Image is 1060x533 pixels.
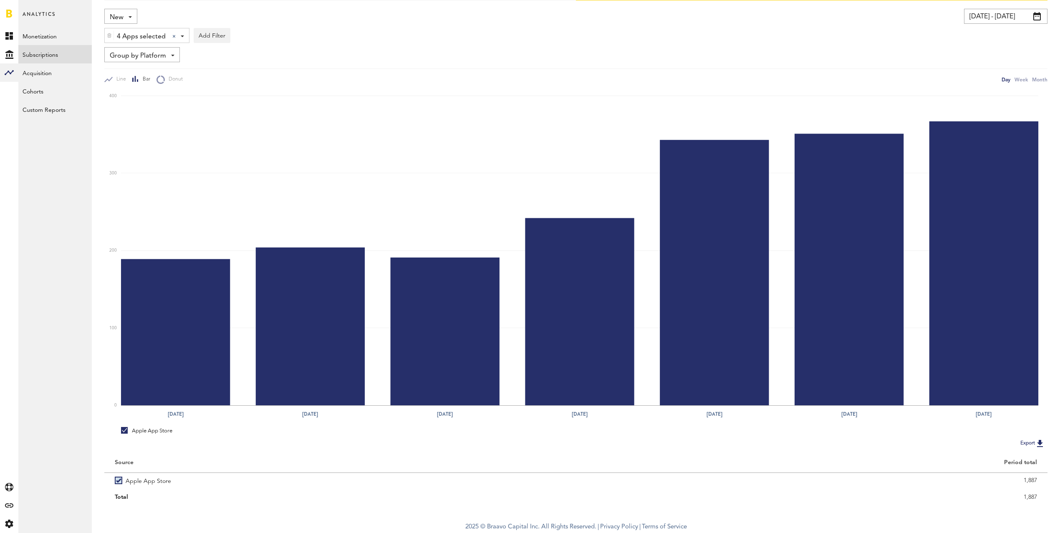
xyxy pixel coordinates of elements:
span: Support [18,6,48,13]
a: Acquisition [18,63,92,82]
span: Bar [139,76,150,83]
text: [DATE] [168,410,184,418]
text: [DATE] [303,410,318,418]
div: Clear [172,35,176,38]
text: 300 [109,171,117,175]
a: Custom Reports [18,100,92,119]
div: Delete [105,28,114,43]
div: Source [115,459,134,466]
a: Terms of Service [642,524,687,530]
span: Analytics [23,9,56,27]
span: Apple App Store [126,473,171,488]
div: 1,887 [586,474,1037,487]
text: [DATE] [572,410,588,418]
text: 0 [114,404,117,408]
img: Export [1035,438,1045,448]
span: Group by Platform [110,49,166,63]
span: Donut [165,76,183,83]
div: Day [1002,75,1010,84]
a: Monetization [18,27,92,45]
div: 1,887 [586,491,1037,503]
span: 4 Apps selected [117,30,166,44]
text: 400 [109,94,117,98]
div: Period total [586,459,1037,466]
a: Subscriptions [18,45,92,63]
text: [DATE] [437,410,453,418]
span: New [110,10,124,25]
text: [DATE] [976,410,992,418]
div: Apple App Store [121,427,172,434]
a: Privacy Policy [600,524,638,530]
text: [DATE] [841,410,857,418]
div: Total [115,491,565,503]
text: 100 [109,326,117,330]
img: trash_awesome_blue.svg [107,33,112,38]
button: Add Filter [194,28,230,43]
div: Week [1015,75,1028,84]
div: Month [1032,75,1047,84]
span: Line [113,76,126,83]
text: 200 [109,249,117,253]
button: Export [1018,438,1047,449]
a: Cohorts [18,82,92,100]
text: [DATE] [707,410,722,418]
